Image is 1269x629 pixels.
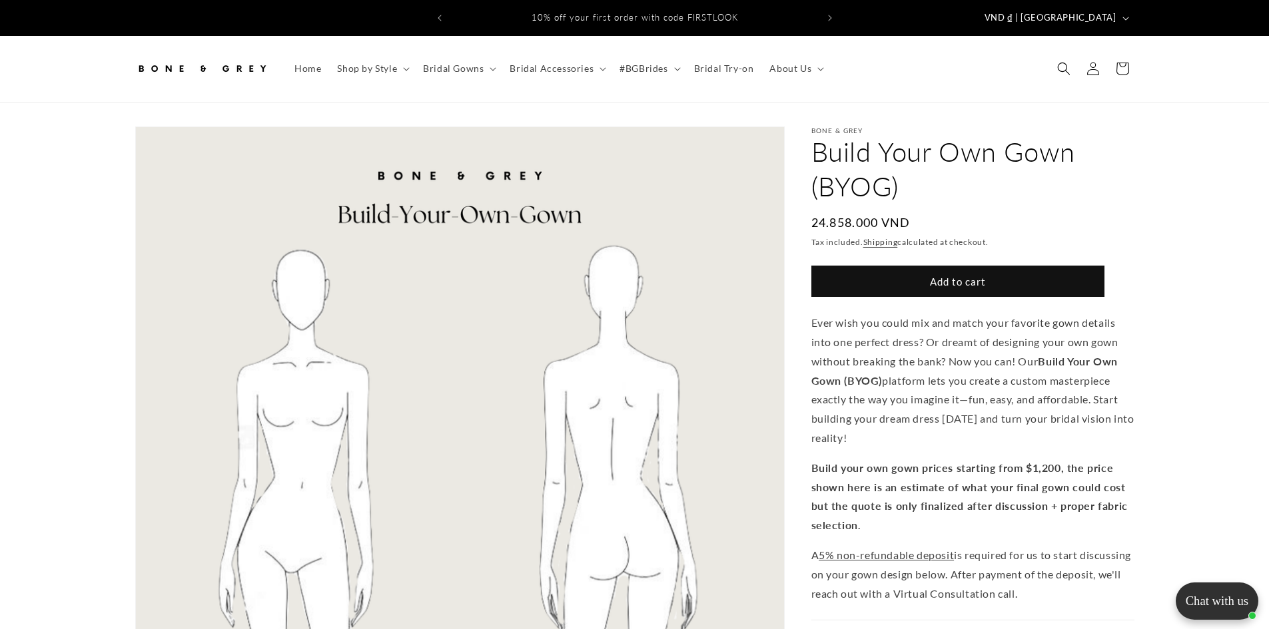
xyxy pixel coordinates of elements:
summary: #BGBrides [612,55,685,83]
strong: Build Your Own Gown (BYOG) [811,355,1118,387]
p: . [811,459,1134,535]
p: Bone & Grey [811,126,1134,134]
span: #BGBrides [620,63,667,75]
p: Chat with us [1176,594,1258,608]
a: Shipping [863,237,898,247]
summary: Bridal Accessories [502,55,612,83]
span: About Us [769,63,811,75]
span: Shop by Style [337,63,397,75]
span: Bridal Try-on [694,63,754,75]
button: Previous announcement [425,5,454,31]
summary: Search [1049,54,1078,83]
span: Home [294,63,321,75]
a: Home [286,55,329,83]
span: 10% off your first order with code FIRSTLOOK [532,12,738,23]
button: Add to cart [811,266,1104,297]
span: Bridal Gowns [423,63,484,75]
summary: Shop by Style [329,55,415,83]
span: 24.858.000 VND [811,214,911,232]
button: Next announcement [815,5,845,31]
div: Tax included. calculated at checkout. [811,236,1134,249]
a: Bone and Grey Bridal [130,49,273,89]
p: A is required for us to start discussing on your gown design below. After payment of the deposit,... [811,546,1134,603]
span: VND ₫ | [GEOGRAPHIC_DATA] [985,11,1116,25]
a: Bridal Try-on [686,55,762,83]
span: Bridal Accessories [510,63,594,75]
img: Bone and Grey Bridal [135,54,268,83]
p: Ever wish you could mix and match your favorite gown details into one perfect dress? Or dreamt of... [811,314,1134,448]
summary: Bridal Gowns [415,55,502,83]
button: VND ₫ | [GEOGRAPHIC_DATA] [977,5,1134,31]
span: 5% non-refundable deposit [819,548,954,561]
h1: Build Your Own Gown (BYOG) [811,134,1134,204]
button: Open chatbox [1176,582,1258,620]
summary: About Us [761,55,829,83]
strong: Build your own gown prices starting from $1,200, the price shown here is an estimate of what your... [811,461,1128,531]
